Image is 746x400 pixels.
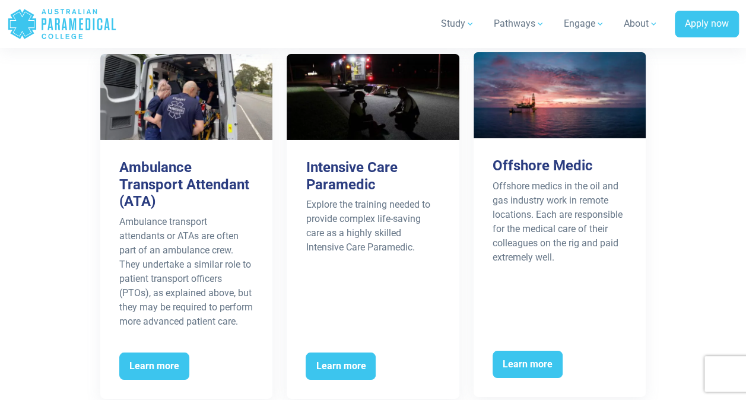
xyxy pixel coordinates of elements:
[287,54,459,399] a: Intensive Care Paramedic Explore the training needed to provide complex life-saving care as a hig...
[493,179,627,265] div: Offshore medics in the oil and gas industry work in remote locations. Each are responsible for th...
[119,353,189,380] span: Learn more
[306,353,376,380] span: Learn more
[306,198,440,255] div: Explore the training needed to provide complex life-saving care as a highly skilled Intensive Car...
[119,215,253,329] div: Ambulance transport attendants or ATAs are often part of an ambulance crew. They undertake a simi...
[119,159,253,210] h3: Ambulance Transport Attendant (ATA)
[100,54,272,140] img: Ambulance Transport Attendant (ATA)
[493,351,563,378] span: Learn more
[287,54,459,140] img: Intensive Care Paramedic
[474,52,646,397] a: Offshore Medic Offshore medics in the oil and gas industry work in remote locations. Each are res...
[617,7,665,40] a: About
[434,7,482,40] a: Study
[100,54,272,399] a: Ambulance Transport Attendant (ATA) Ambulance transport attendants or ATAs are often part of an a...
[557,7,612,40] a: Engage
[306,159,440,193] h3: Intensive Care Paramedic
[7,5,117,43] a: Australian Paramedical College
[675,11,739,38] a: Apply now
[474,52,646,138] img: Offshore Medic
[487,7,552,40] a: Pathways
[493,157,627,174] h3: Offshore Medic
